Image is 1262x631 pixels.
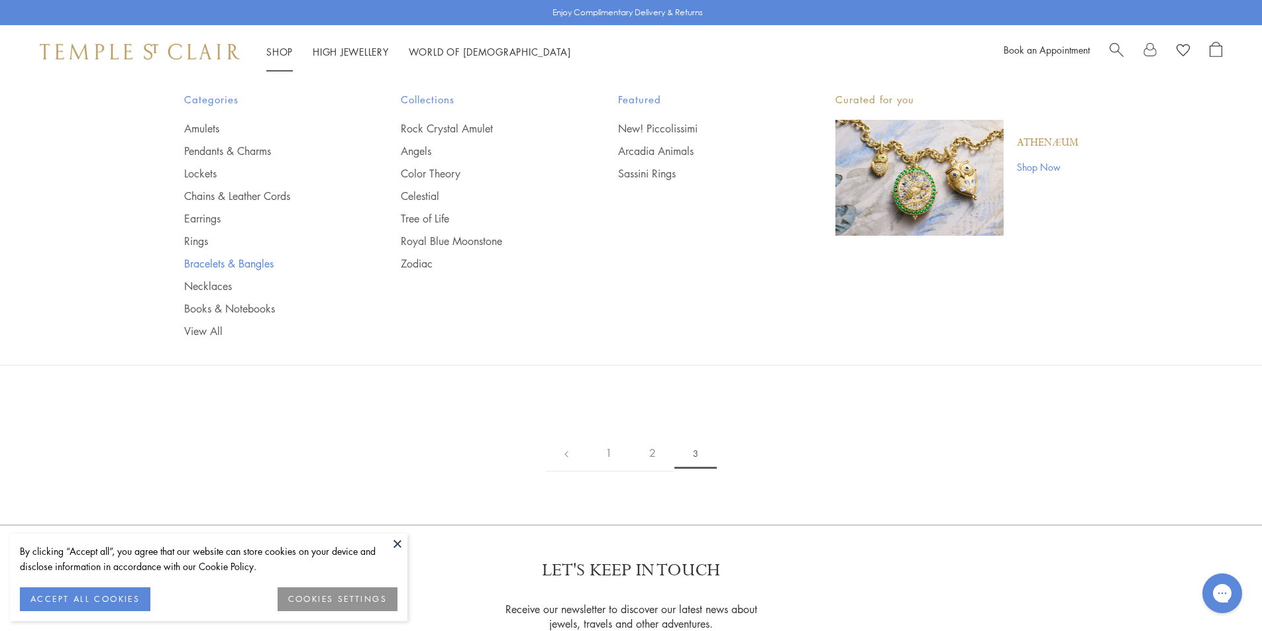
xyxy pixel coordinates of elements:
[184,256,348,271] a: Bracelets & Bangles
[184,166,348,181] a: Lockets
[401,211,565,226] a: Tree of Life
[40,44,240,60] img: Temple St. Clair
[20,587,150,611] button: ACCEPT ALL COOKIES
[401,166,565,181] a: Color Theory
[1017,160,1078,174] a: Shop Now
[401,234,565,248] a: Royal Blue Moonstone
[674,438,717,469] span: 3
[184,189,348,203] a: Chains & Leather Cords
[266,44,571,60] nav: Main navigation
[1210,42,1222,62] a: Open Shopping Bag
[497,602,765,631] p: Receive our newsletter to discover our latest news about jewels, travels and other adventures.
[1004,43,1090,56] a: Book an Appointment
[184,91,348,108] span: Categories
[184,234,348,248] a: Rings
[266,45,293,58] a: ShopShop
[546,435,587,471] a: Previous page
[20,544,397,574] div: By clicking “Accept all”, you agree that our website can store cookies on your device and disclos...
[1196,569,1249,618] iframe: Gorgias live chat messenger
[835,91,1078,108] p: Curated for you
[618,121,782,136] a: New! Piccolissimi
[184,324,348,338] a: View All
[184,144,348,158] a: Pendants & Charms
[1110,42,1124,62] a: Search
[401,91,565,108] span: Collections
[401,144,565,158] a: Angels
[278,587,397,611] button: COOKIES SETTINGS
[401,256,565,271] a: Zodiac
[313,45,389,58] a: High JewelleryHigh Jewellery
[618,166,782,181] a: Sassini Rings
[587,435,631,471] a: 1
[184,301,348,316] a: Books & Notebooks
[552,6,703,19] p: Enjoy Complimentary Delivery & Returns
[401,121,565,136] a: Rock Crystal Amulet
[184,211,348,226] a: Earrings
[401,189,565,203] a: Celestial
[184,121,348,136] a: Amulets
[1177,42,1190,62] a: View Wishlist
[409,45,571,58] a: World of [DEMOGRAPHIC_DATA]World of [DEMOGRAPHIC_DATA]
[542,559,720,582] p: LET'S KEEP IN TOUCH
[631,435,674,471] a: 2
[618,91,782,108] span: Featured
[184,279,348,293] a: Necklaces
[1017,136,1078,150] a: Athenæum
[618,144,782,158] a: Arcadia Animals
